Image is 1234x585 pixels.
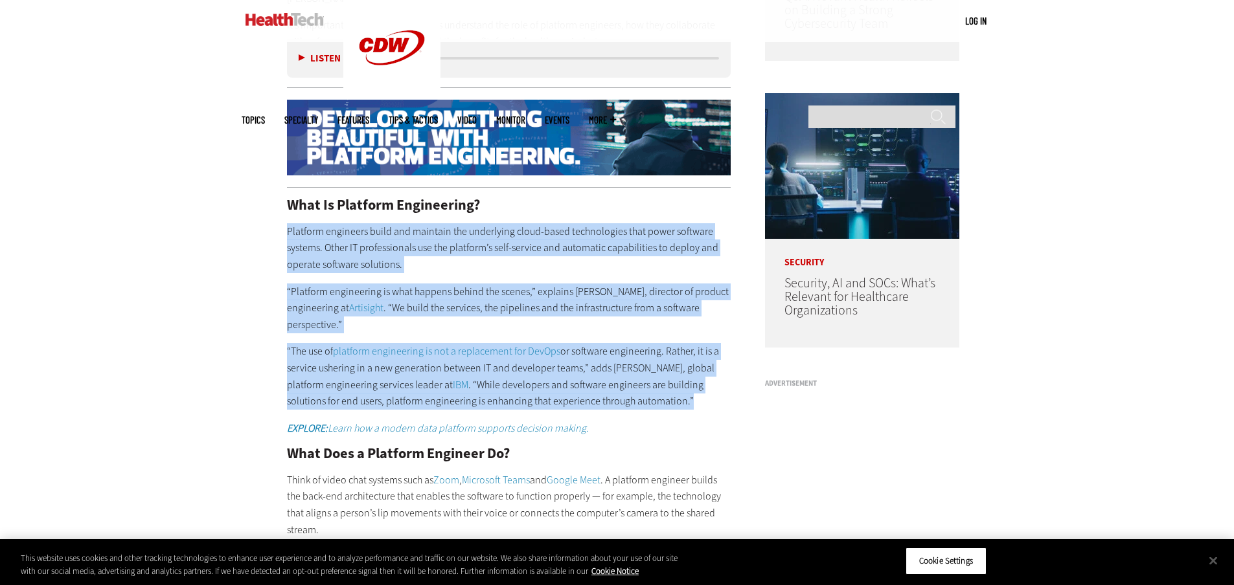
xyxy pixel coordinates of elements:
h2: What Does a Platform Engineer Do? [287,447,731,461]
a: Google Meet [547,473,600,487]
a: Zoom [433,473,459,487]
a: Security, AI and SOCs: What’s Relevant for Healthcare Organizations [784,274,935,319]
a: Events [545,115,569,125]
a: EXPLORE:Learn how a modern data platform supports decision making. [287,421,589,435]
p: “The use of or software engineering. Rather, it is a service ushering in a new generation between... [287,343,731,409]
div: This website uses cookies and other tracking technologies to enhance user experience and to analy... [21,552,679,577]
a: CDW [343,85,440,99]
span: Topics [242,115,265,125]
img: Home [246,13,324,26]
span: Specialty [284,115,318,125]
a: Tips & Tactics [389,115,438,125]
a: More information about your privacy [591,566,639,577]
h3: Advertisement [765,380,959,387]
span: More [589,115,616,125]
a: Microsoft Teams [462,473,530,487]
h2: What Is Platform Engineering? [287,198,731,212]
button: Close [1199,546,1228,575]
a: IBM [453,378,468,392]
a: Features [337,115,369,125]
img: security team in high-tech computer room [765,93,959,239]
a: platform engineering is not a replacement for DevOps [333,344,560,358]
em: Learn how a modern data platform supports decision making. [328,421,589,435]
p: Security [765,239,959,267]
p: Platform engineers build and maintain the underlying cloud-based technologies that power software... [287,223,731,273]
a: MonITor [496,115,525,125]
div: User menu [965,14,987,28]
a: Artisight [349,301,383,315]
p: Think of video chat systems such as , and . A platform engineer builds the back-end architecture ... [287,472,731,538]
a: Video [457,115,477,125]
iframe: advertisement [765,392,959,554]
button: Cookie Settings [906,547,987,575]
a: Log in [965,15,987,27]
p: “Platform engineering is what happens behind the scenes,” explains [PERSON_NAME], director of pro... [287,283,731,333]
em: EXPLORE: [287,421,328,435]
